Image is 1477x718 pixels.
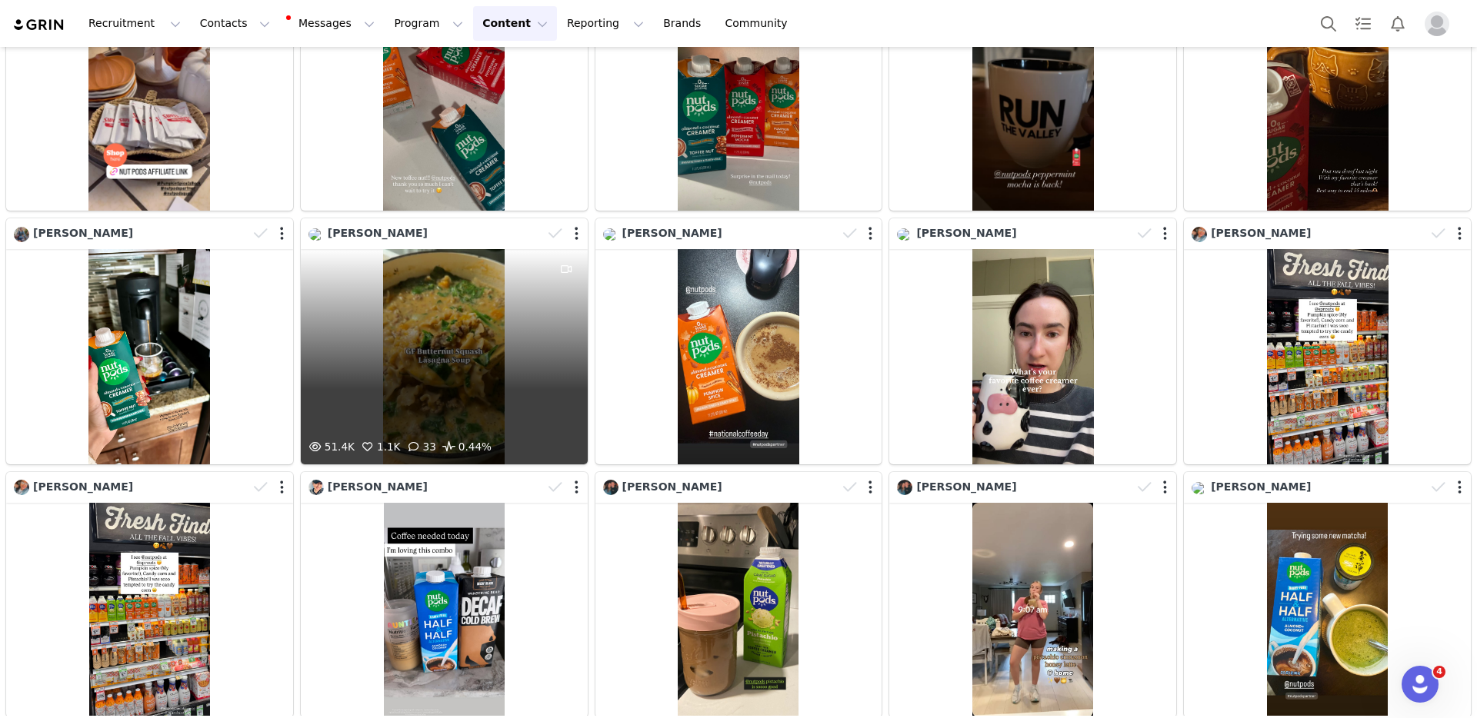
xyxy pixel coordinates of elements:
button: Content [473,6,557,41]
button: Contacts [191,6,279,41]
span: [PERSON_NAME] [33,227,133,239]
span: 51.4K [306,440,355,453]
img: 5f74e7c2-3a1a-4f15-baeb-dd0152621b8e.jpg [14,227,29,242]
button: Program [385,6,472,41]
img: 53f0fa66-2ee0-48c5-8ebb-feb766ac78ec.jpg [308,480,324,495]
span: 33 [405,440,436,453]
span: [PERSON_NAME] [328,480,428,493]
button: Messages [280,6,384,41]
span: 1.1K [358,440,401,453]
a: Tasks [1346,6,1380,41]
span: [PERSON_NAME] [916,227,1016,239]
img: 23cf294f-d1f4-4433-846d-8d103e47eed1.jpg [1192,482,1207,494]
a: Community [716,6,804,41]
span: 4 [1433,666,1445,678]
button: Search [1312,6,1345,41]
span: [PERSON_NAME] [916,480,1016,493]
img: placeholder-profile.jpg [1425,12,1449,36]
button: Profile [1415,12,1465,36]
img: grin logo [12,18,66,32]
img: b59e42c1-236a-4715-85e1-49e2068db9c0.jpg [308,228,324,241]
img: 18b349f5-ba36-47e5-8792-760475caf774.jpg [14,480,29,495]
img: 18b349f5-ba36-47e5-8792-760475caf774.jpg [1192,227,1207,242]
iframe: Intercom live chat [1402,666,1439,703]
span: [PERSON_NAME] [33,480,133,493]
span: [PERSON_NAME] [622,227,722,239]
a: Brands [654,6,715,41]
span: [PERSON_NAME] [328,227,428,239]
img: 6e914fe2-ae01-4387-bb47-cc0033300e07.jpg [897,480,912,495]
button: Recruitment [79,6,190,41]
img: 88f5ce2d-4e96-46c0-aaf2-66f718d2851f.jpg [897,228,912,241]
button: Notifications [1381,6,1415,41]
img: 6e914fe2-ae01-4387-bb47-cc0033300e07.jpg [603,480,618,495]
span: [PERSON_NAME] [1211,227,1311,239]
button: Reporting [558,6,653,41]
img: 23cf294f-d1f4-4433-846d-8d103e47eed1.jpg [603,228,618,241]
span: [PERSON_NAME] [1211,480,1311,493]
span: 0.44% [440,438,492,457]
span: [PERSON_NAME] [622,480,722,493]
